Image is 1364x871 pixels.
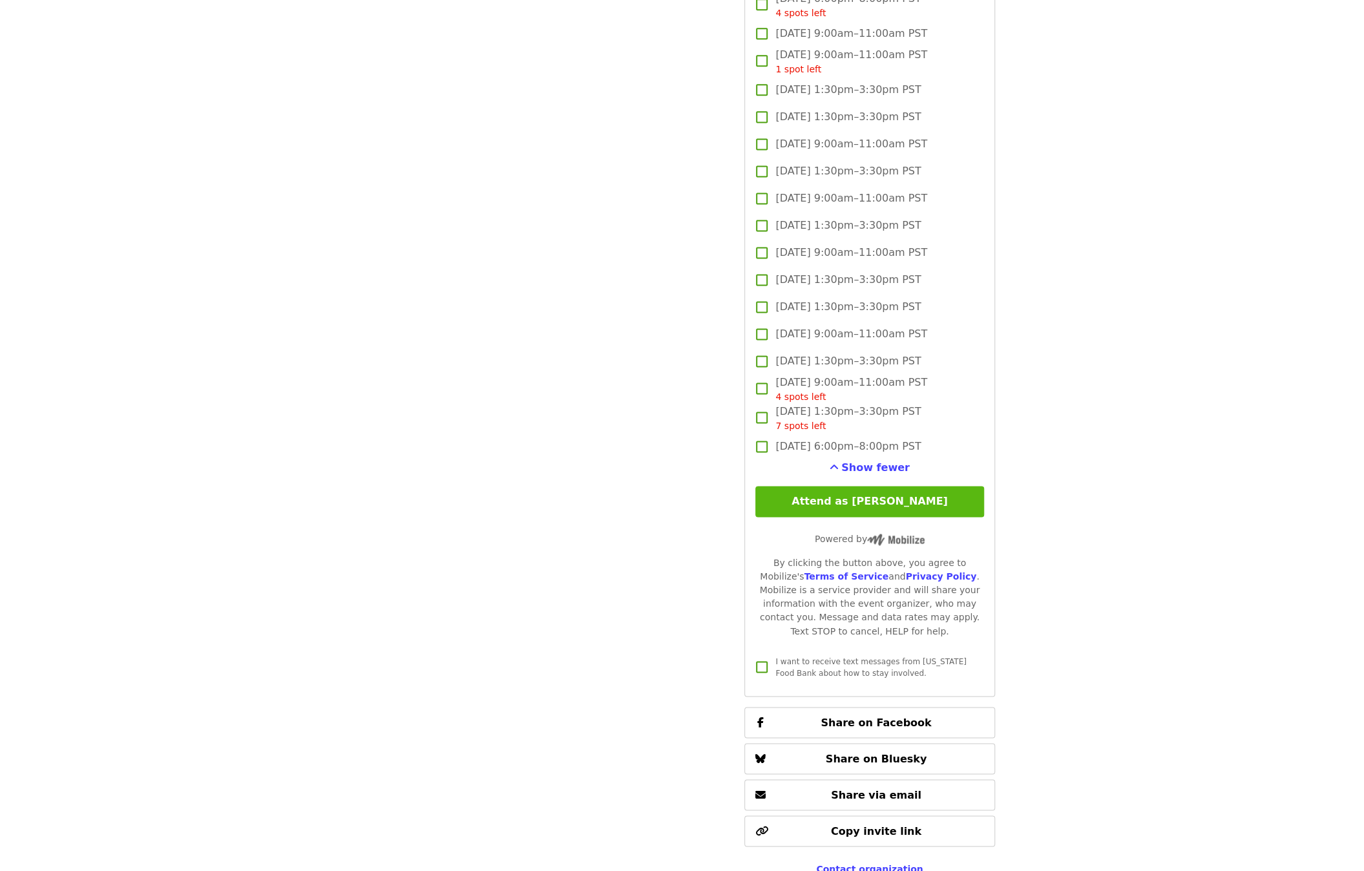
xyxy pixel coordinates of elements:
[821,716,931,728] span: Share on Facebook
[775,375,927,404] span: [DATE] 9:00am–11:00am PST
[775,299,921,315] span: [DATE] 1:30pm–3:30pm PST
[755,556,983,638] div: By clicking the button above, you agree to Mobilize's and . Mobilize is a service provider and wi...
[775,218,921,233] span: [DATE] 1:30pm–3:30pm PST
[775,439,921,454] span: [DATE] 6:00pm–8:00pm PST
[775,136,927,152] span: [DATE] 9:00am–11:00am PST
[775,47,927,76] span: [DATE] 9:00am–11:00am PST
[775,8,826,18] span: 4 spots left
[775,404,921,433] span: [DATE] 1:30pm–3:30pm PST
[867,534,925,545] img: Powered by Mobilize
[775,109,921,125] span: [DATE] 1:30pm–3:30pm PST
[775,82,921,98] span: [DATE] 1:30pm–3:30pm PST
[775,326,927,342] span: [DATE] 9:00am–11:00am PST
[775,163,921,179] span: [DATE] 1:30pm–3:30pm PST
[775,272,921,288] span: [DATE] 1:30pm–3:30pm PST
[775,245,927,260] span: [DATE] 9:00am–11:00am PST
[775,392,826,402] span: 4 spots left
[755,486,983,517] button: Attend as [PERSON_NAME]
[744,779,994,810] button: Share via email
[831,788,921,801] span: Share via email
[775,64,821,74] span: 1 spot left
[775,656,966,677] span: I want to receive text messages from [US_STATE] Food Bank about how to stay involved.
[831,824,921,837] span: Copy invite link
[826,752,927,764] span: Share on Bluesky
[905,571,976,582] a: Privacy Policy
[744,815,994,846] button: Copy invite link
[841,461,910,474] span: Show fewer
[744,707,994,738] button: Share on Facebook
[775,421,826,431] span: 7 spots left
[804,571,888,582] a: Terms of Service
[830,460,910,476] button: See more timeslots
[744,743,994,774] button: Share on Bluesky
[775,191,927,206] span: [DATE] 9:00am–11:00am PST
[775,26,927,41] span: [DATE] 9:00am–11:00am PST
[815,534,925,544] span: Powered by
[775,353,921,369] span: [DATE] 1:30pm–3:30pm PST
